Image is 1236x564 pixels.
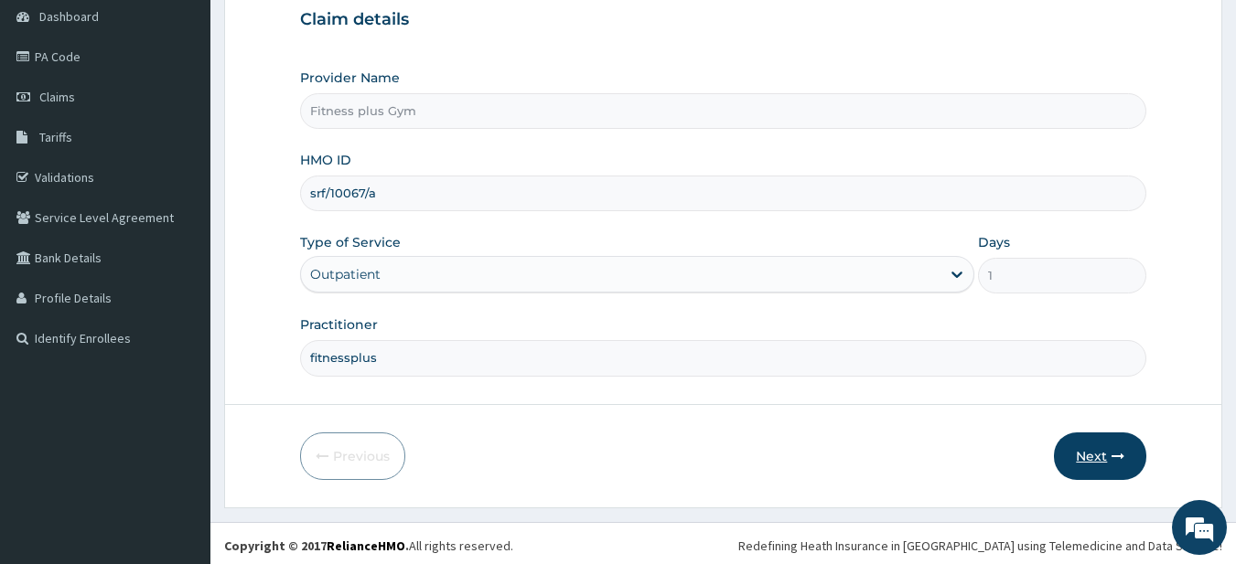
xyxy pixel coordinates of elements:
label: Provider Name [300,69,400,87]
button: Next [1054,432,1146,480]
button: Previous [300,432,405,480]
div: Chat with us now [95,102,307,126]
strong: Copyright © 2017 . [224,537,409,554]
span: Dashboard [39,8,99,25]
label: Practitioner [300,315,378,334]
label: Type of Service [300,233,401,251]
div: Redefining Heath Insurance in [GEOGRAPHIC_DATA] using Telemedicine and Data Science! [738,537,1222,555]
span: We're online! [106,166,253,351]
img: d_794563401_company_1708531726252_794563401 [34,91,74,137]
input: Enter HMO ID [300,176,1147,211]
label: Days [978,233,1010,251]
input: Enter Name [300,340,1147,376]
textarea: Type your message and hit 'Enter' [9,372,349,436]
div: Minimize live chat window [300,9,344,53]
span: Tariffs [39,129,72,145]
h3: Claim details [300,10,1147,30]
span: Claims [39,89,75,105]
a: RelianceHMO [327,537,405,554]
label: HMO ID [300,151,351,169]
